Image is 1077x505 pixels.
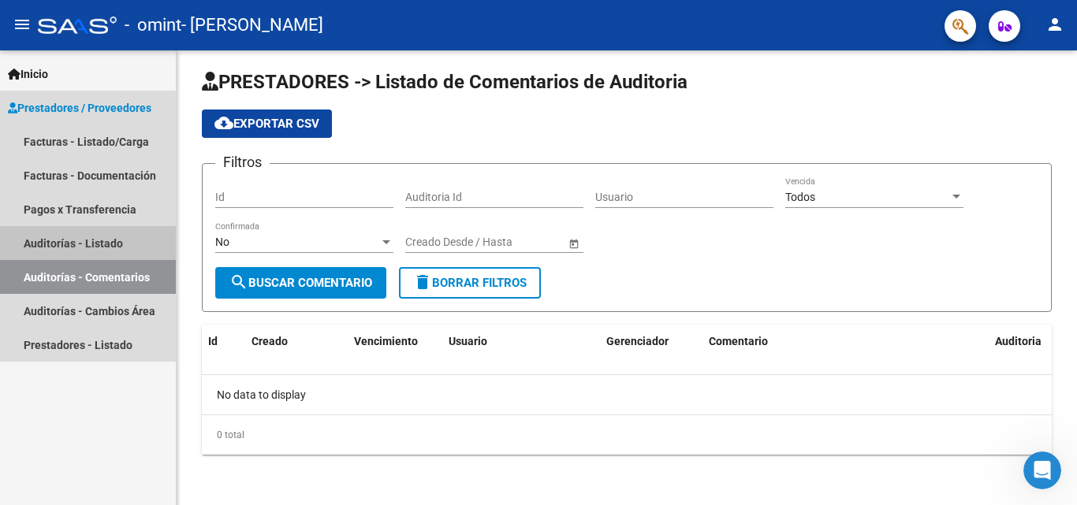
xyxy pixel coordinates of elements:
[13,15,32,34] mat-icon: menu
[449,335,487,347] span: Usuario
[252,335,288,347] span: Creado
[348,325,442,358] datatable-header-cell: Vencimiento
[215,151,270,173] h3: Filtros
[1023,451,1061,489] iframe: Intercom live chat
[229,273,248,291] mat-icon: search
[215,236,229,248] span: No
[245,325,348,358] datatable-header-cell: Creado
[709,335,768,347] span: Comentario
[405,236,463,249] input: Fecha inicio
[1045,15,1064,34] mat-icon: person
[8,99,151,117] span: Prestadores / Proveedores
[600,325,702,358] datatable-header-cell: Gerenciador
[181,8,323,43] span: - [PERSON_NAME]
[476,236,553,249] input: Fecha fin
[354,335,418,347] span: Vencimiento
[399,267,541,299] button: Borrar Filtros
[202,375,1052,414] div: No data to display
[214,113,233,132] mat-icon: cloud_download
[202,325,245,358] datatable-header-cell: Id
[565,235,582,251] button: Open calendar
[125,8,181,43] span: - omint
[215,267,386,299] button: Buscar Comentario
[442,325,600,358] datatable-header-cell: Usuario
[202,110,332,138] button: Exportar CSV
[995,335,1042,347] span: Auditoria
[413,276,527,290] span: Borrar Filtros
[229,276,372,290] span: Buscar Comentario
[413,273,432,291] mat-icon: delete
[202,71,688,93] span: PRESTADORES -> Listado de Comentarios de Auditoria
[989,325,1052,358] datatable-header-cell: Auditoria
[8,65,48,83] span: Inicio
[785,191,815,203] span: Todos
[606,335,669,347] span: Gerenciador
[702,325,989,358] datatable-header-cell: Comentario
[208,335,218,347] span: Id
[202,415,1052,455] div: 0 total
[214,117,319,131] span: Exportar CSV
